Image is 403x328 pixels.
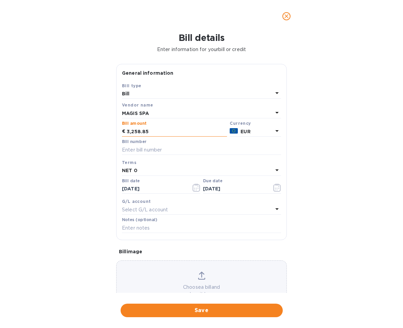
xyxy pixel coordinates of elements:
b: NET 0 [122,168,137,173]
h1: Bill details [5,32,398,43]
b: Terms [122,160,136,165]
input: € Enter bill amount [127,126,227,137]
b: General information [122,70,174,76]
span: Save [126,306,277,314]
b: G/L account [122,199,151,204]
label: Bill date [122,179,140,183]
button: Save [121,304,283,317]
div: € [122,126,127,137]
label: Bill amount [122,122,146,126]
button: close [278,8,295,24]
input: Select date [122,184,186,194]
p: Choose a bill and drag it here [117,284,286,298]
b: Vendor name [122,102,153,108]
label: Due date [203,179,222,183]
b: MAGIS SPA [122,111,149,116]
label: Notes (optional) [122,218,157,222]
p: Enter information for your bill or credit [5,46,398,53]
p: Bill image [119,248,284,255]
b: EUR [241,129,250,134]
b: Bill type [122,83,142,88]
input: Enter bill number [122,145,281,155]
p: Select G/L account [122,206,168,213]
label: Bill number [122,140,146,144]
b: Bill [122,91,130,96]
b: Currency [230,121,251,126]
input: Enter notes [122,223,281,233]
input: Due date [203,184,267,194]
